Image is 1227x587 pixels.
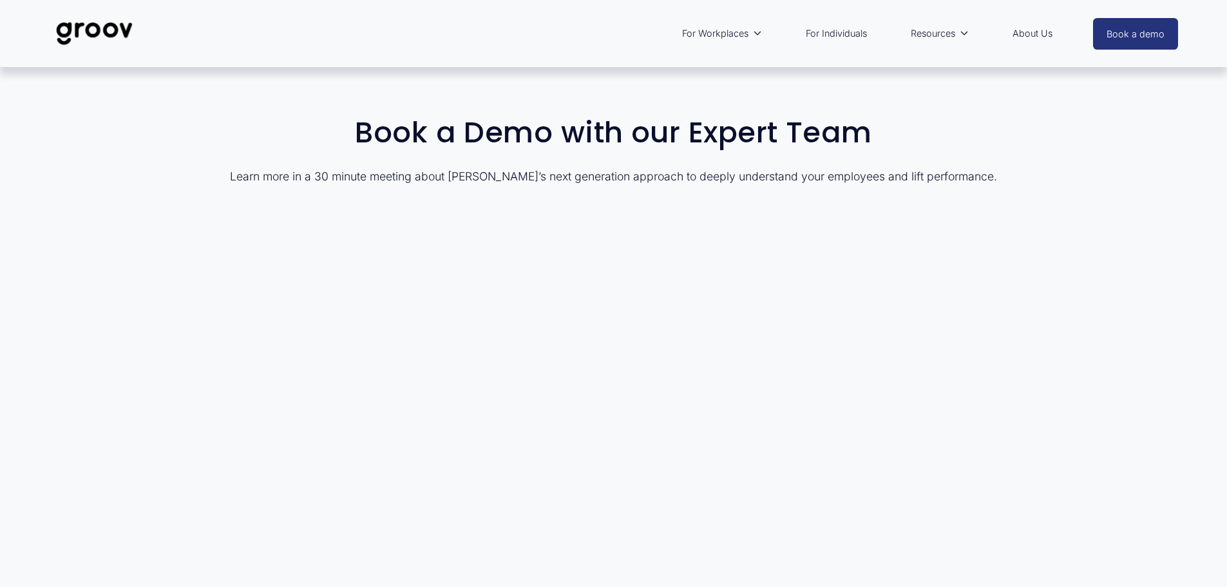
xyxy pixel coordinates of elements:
img: Groov | Unlock Human Potential at Work and in Life [49,12,140,55]
a: About Us [1006,19,1059,48]
a: folder dropdown [904,19,976,48]
a: folder dropdown [676,19,769,48]
h2: Book a Demo with our Expert Team [164,117,1064,149]
a: Book a demo [1093,18,1178,50]
span: Resources [911,25,955,42]
span: For Workplaces [682,25,748,42]
a: For Individuals [799,19,873,48]
p: Learn more in a 30 minute meeting about [PERSON_NAME]’s next generation approach to deeply unders... [164,169,1064,185]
